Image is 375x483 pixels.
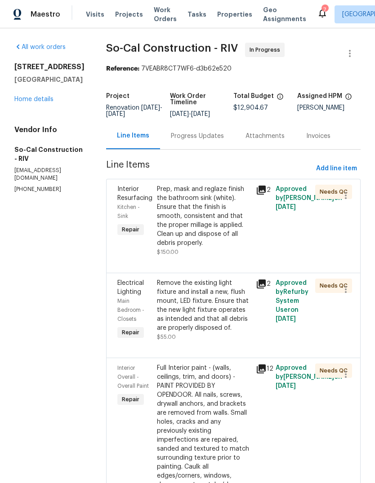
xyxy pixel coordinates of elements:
[170,111,189,117] span: [DATE]
[31,10,60,19] span: Maestro
[233,93,274,99] h5: Total Budget
[117,204,140,219] span: Kitchen - Sink
[276,204,296,210] span: [DATE]
[106,43,238,53] span: So-Cal Construction - RIV
[117,280,144,295] span: Electrical Lighting
[14,75,85,84] h5: [GEOGRAPHIC_DATA]
[276,316,296,322] span: [DATE]
[256,185,270,195] div: 2
[306,132,330,141] div: Invoices
[276,186,342,210] span: Approved by [PERSON_NAME] on
[157,185,250,248] div: Prep, mask and reglaze finish the bathroom sink (white). Ensure that the finish is smooth, consis...
[320,187,351,196] span: Needs QC
[263,5,306,23] span: Geo Assignments
[276,365,342,389] span: Approved by [PERSON_NAME] on
[117,298,144,322] span: Main Bedroom - Closets
[86,10,104,19] span: Visits
[297,93,342,99] h5: Assigned HPM
[170,93,234,106] h5: Work Order Timeline
[141,105,160,111] span: [DATE]
[157,334,176,340] span: $55.00
[115,10,143,19] span: Projects
[106,105,162,117] span: Renovation
[256,279,270,289] div: 2
[316,163,357,174] span: Add line item
[187,11,206,18] span: Tasks
[106,105,162,117] span: -
[14,62,85,71] h2: [STREET_ADDRESS]
[345,93,352,105] span: The hpm assigned to this work order.
[106,111,125,117] span: [DATE]
[14,145,85,163] h5: So-Cal Construction - RIV
[250,45,284,54] span: In Progress
[14,96,54,102] a: Home details
[297,105,361,111] div: [PERSON_NAME]
[312,160,361,177] button: Add line item
[106,160,312,177] span: Line Items
[170,111,210,117] span: -
[233,105,268,111] span: $12,904.67
[320,366,351,375] span: Needs QC
[14,125,85,134] h4: Vendor Info
[276,383,296,389] span: [DATE]
[118,395,143,404] span: Repair
[256,363,270,374] div: 12
[118,328,143,337] span: Repair
[117,186,152,201] span: Interior Resurfacing
[246,132,285,141] div: Attachments
[320,281,351,290] span: Needs QC
[157,249,179,255] span: $150.00
[171,132,224,141] div: Progress Updates
[117,365,149,389] span: Interior Overall - Overall Paint
[276,280,308,322] span: Approved by Refurby System User on
[14,186,85,193] p: [PHONE_NUMBER]
[191,111,210,117] span: [DATE]
[118,225,143,234] span: Repair
[117,131,149,140] div: Line Items
[14,44,66,50] a: All work orders
[106,66,139,72] b: Reference:
[157,279,250,332] div: Remove the existing light fixture and install a new, flush mount, LED fixture. Ensure that the ne...
[106,93,129,99] h5: Project
[14,167,85,182] p: [EMAIL_ADDRESS][DOMAIN_NAME]
[217,10,252,19] span: Properties
[277,93,284,105] span: The total cost of line items that have been proposed by Opendoor. This sum includes line items th...
[321,5,328,14] div: 7
[154,5,177,23] span: Work Orders
[106,64,361,73] div: 7VEABR8CT7WF6-d3b62e520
